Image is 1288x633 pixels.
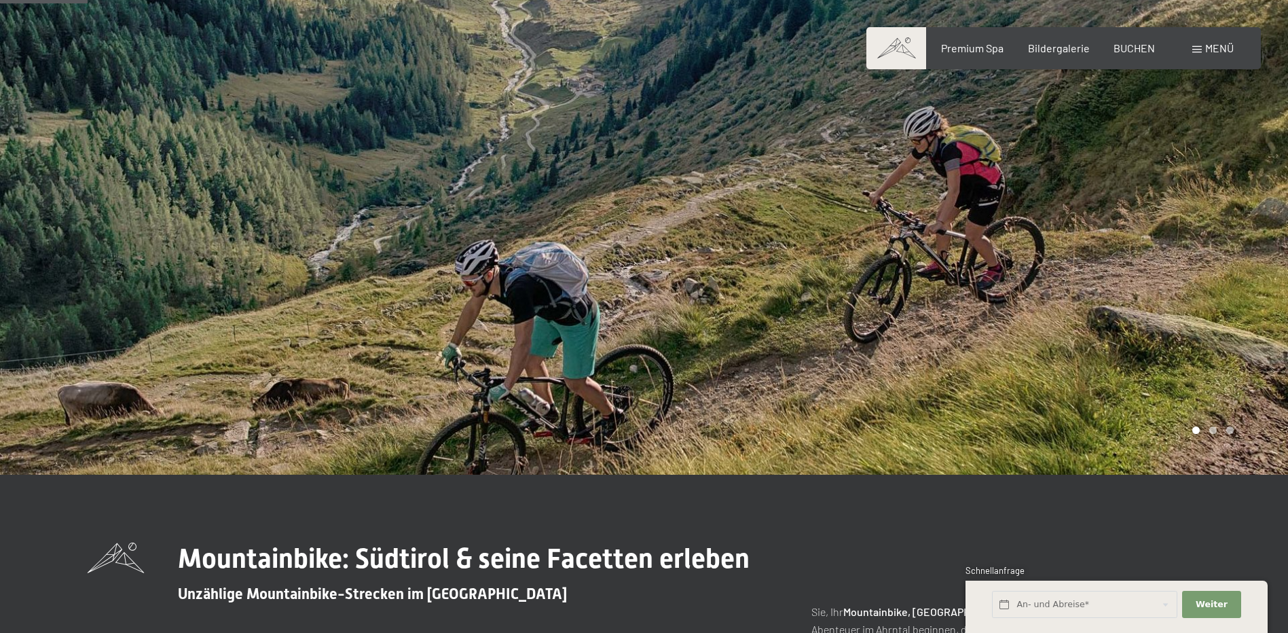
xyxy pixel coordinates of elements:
span: Menü [1205,41,1234,54]
a: Premium Spa [941,41,1004,54]
div: Carousel Page 3 [1226,427,1234,434]
div: Carousel Pagination [1188,427,1234,434]
button: Weiter [1182,591,1240,619]
strong: Mountainbike, [GEOGRAPHIC_DATA] [843,605,1014,618]
div: Carousel Page 1 (Current Slide) [1192,427,1200,434]
a: BUCHEN [1114,41,1155,54]
span: Schnellanfrage [965,565,1025,576]
div: Carousel Page 2 [1209,427,1217,434]
span: Mountainbike: Südtirol & seine Facetten erleben [178,543,750,575]
span: Unzählige Mountainbike-Strecken im [GEOGRAPHIC_DATA] [178,585,567,602]
span: Weiter [1196,598,1228,611]
a: Bildergalerie [1028,41,1090,54]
